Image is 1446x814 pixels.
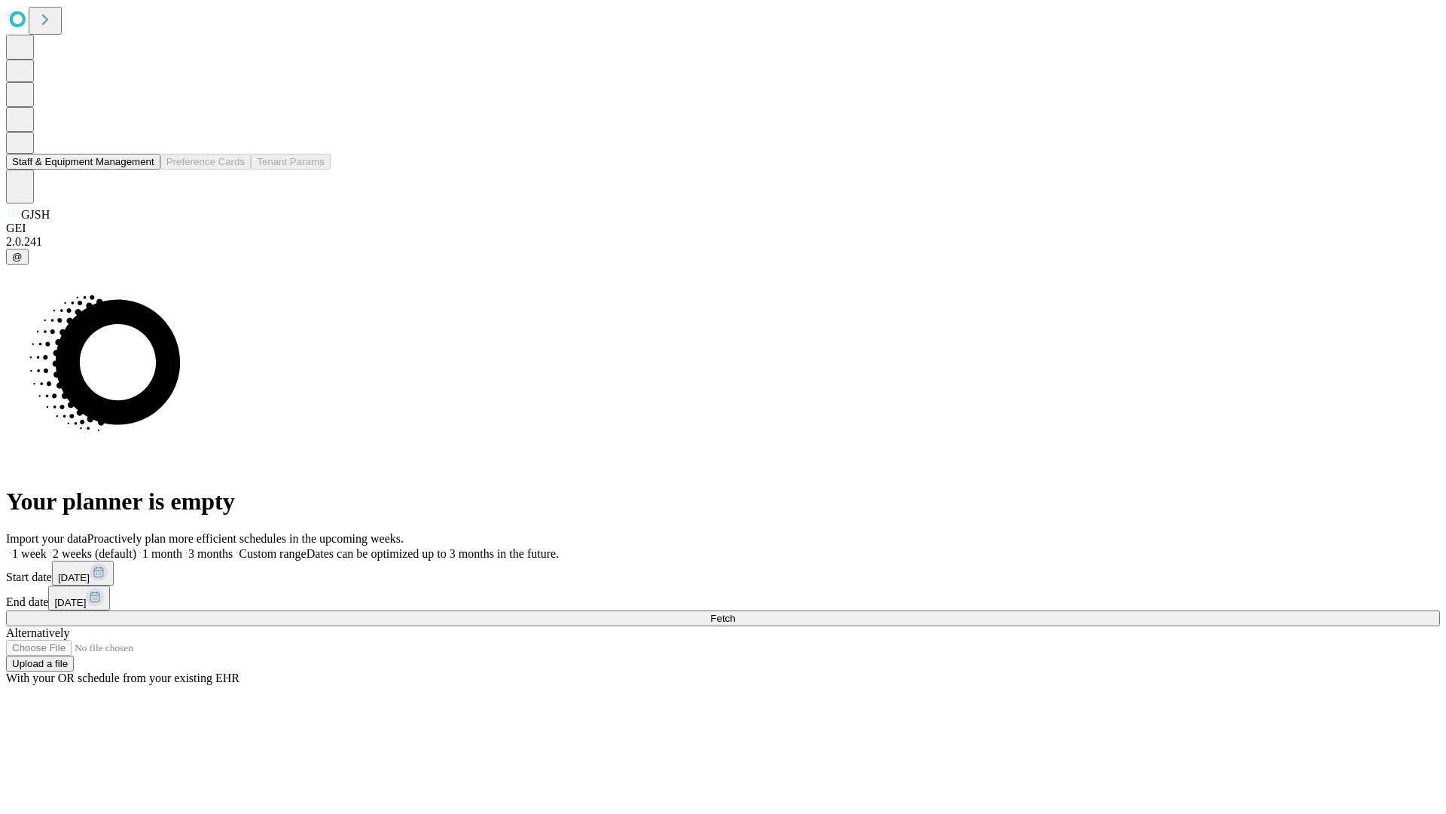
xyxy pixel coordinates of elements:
span: @ [12,251,23,262]
span: 2 weeks (default) [53,547,136,560]
span: GJSH [21,208,50,221]
span: With your OR schedule from your existing EHR [6,672,239,684]
button: [DATE] [52,561,114,586]
span: Fetch [710,613,735,624]
button: [DATE] [48,586,110,610]
div: End date [6,586,1440,610]
button: Staff & Equipment Management [6,154,160,170]
span: Import your data [6,532,87,545]
button: Preference Cards [160,154,251,170]
div: GEI [6,222,1440,235]
span: Alternatively [6,626,69,639]
div: Start date [6,561,1440,586]
h1: Your planner is empty [6,488,1440,516]
span: 1 week [12,547,47,560]
button: Tenant Params [251,154,331,170]
span: [DATE] [58,572,90,583]
span: 3 months [188,547,233,560]
button: @ [6,249,29,265]
div: 2.0.241 [6,235,1440,249]
span: Dates can be optimized up to 3 months in the future. [307,547,559,560]
span: Custom range [239,547,306,560]
span: [DATE] [54,597,86,608]
button: Fetch [6,610,1440,626]
span: Proactively plan more efficient schedules in the upcoming weeks. [87,532,404,545]
button: Upload a file [6,656,74,672]
span: 1 month [142,547,182,560]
